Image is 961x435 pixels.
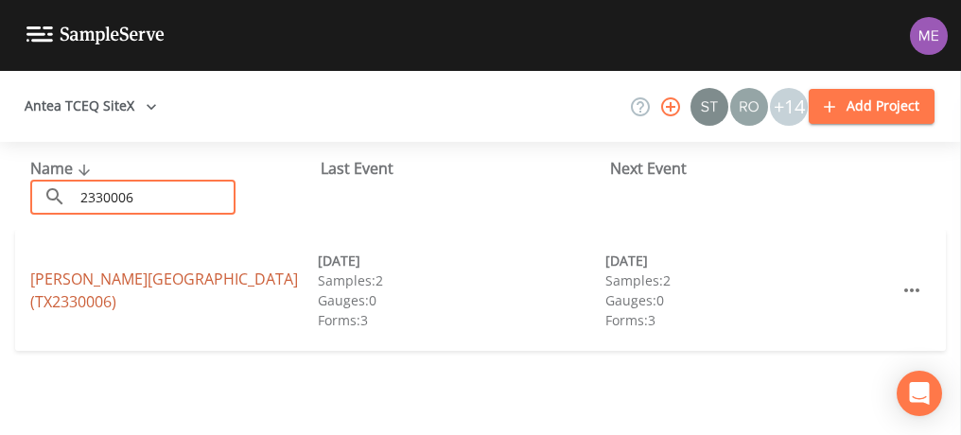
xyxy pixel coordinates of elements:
[729,88,769,126] div: Rodolfo Ramirez
[605,270,893,290] div: Samples: 2
[605,290,893,310] div: Gauges: 0
[74,180,236,215] input: Search Projects
[318,310,605,330] div: Forms: 3
[910,17,948,55] img: d4d65db7c401dd99d63b7ad86343d265
[605,310,893,330] div: Forms: 3
[610,157,900,180] div: Next Event
[690,88,729,126] div: Stan Porter
[26,26,165,44] img: logo
[30,269,298,312] a: [PERSON_NAME][GEOGRAPHIC_DATA] (TX2330006)
[730,88,768,126] img: 7e5c62b91fde3b9fc00588adc1700c9a
[17,89,165,124] button: Antea TCEQ SiteX
[809,89,935,124] button: Add Project
[318,290,605,310] div: Gauges: 0
[318,270,605,290] div: Samples: 2
[690,88,728,126] img: c0670e89e469b6405363224a5fca805c
[770,88,808,126] div: +14
[30,158,96,179] span: Name
[318,251,605,270] div: [DATE]
[321,157,611,180] div: Last Event
[605,251,893,270] div: [DATE]
[897,371,942,416] div: Open Intercom Messenger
